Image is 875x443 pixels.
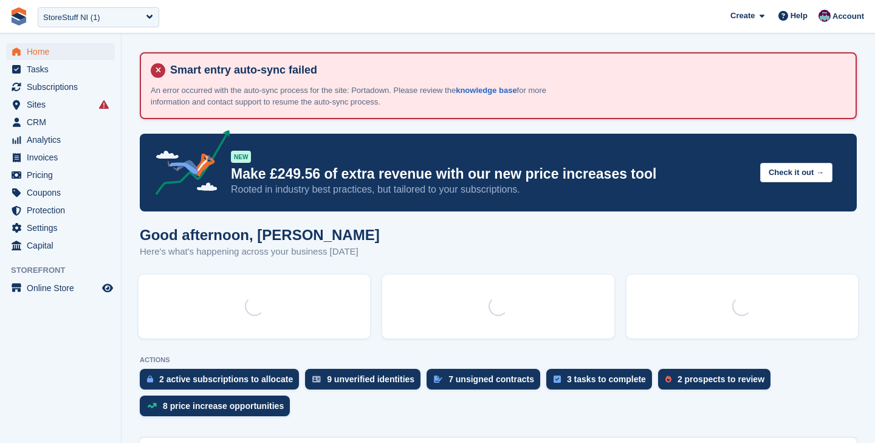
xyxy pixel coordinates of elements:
[658,369,777,396] a: 2 prospects to review
[27,131,100,148] span: Analytics
[165,63,846,77] h4: Smart entry auto-sync failed
[163,401,284,411] div: 8 price increase opportunities
[27,43,100,60] span: Home
[567,374,646,384] div: 3 tasks to complete
[27,96,100,113] span: Sites
[305,369,427,396] a: 9 unverified identities
[546,369,658,396] a: 3 tasks to complete
[231,183,750,196] p: Rooted in industry best practices, but tailored to your subscriptions.
[231,151,251,163] div: NEW
[10,7,28,26] img: stora-icon-8386f47178a22dfd0bd8f6a31ec36ba5ce8667c1dd55bd0f319d3a0aa187defe.svg
[327,374,414,384] div: 9 unverified identities
[6,96,115,113] a: menu
[791,10,808,22] span: Help
[760,163,832,183] button: Check it out →
[6,202,115,219] a: menu
[27,280,100,297] span: Online Store
[27,61,100,78] span: Tasks
[27,78,100,95] span: Subscriptions
[27,202,100,219] span: Protection
[312,376,321,383] img: verify_identity-adf6edd0f0f0b5bbfe63781bf79b02c33cf7c696d77639b501bdc392416b5a36.svg
[27,114,100,131] span: CRM
[27,149,100,166] span: Invoices
[27,184,100,201] span: Coupons
[99,100,109,109] i: Smart entry sync failures have occurred
[27,237,100,254] span: Capital
[140,227,380,243] h1: Good afternoon, [PERSON_NAME]
[27,219,100,236] span: Settings
[448,374,534,384] div: 7 unsigned contracts
[140,356,857,364] p: ACTIONS
[6,167,115,184] a: menu
[6,78,115,95] a: menu
[554,376,561,383] img: task-75834270c22a3079a89374b754ae025e5fb1db73e45f91037f5363f120a921f8.svg
[456,86,516,95] a: knowledge base
[6,149,115,166] a: menu
[6,114,115,131] a: menu
[434,376,442,383] img: contract_signature_icon-13c848040528278c33f63329250d36e43548de30e8caae1d1a13099fd9432cc5.svg
[6,61,115,78] a: menu
[6,131,115,148] a: menu
[6,237,115,254] a: menu
[427,369,546,396] a: 7 unsigned contracts
[43,12,100,24] div: StoreStuff NI (1)
[665,376,671,383] img: prospect-51fa495bee0391a8d652442698ab0144808aea92771e9ea1ae160a38d050c398.svg
[140,245,380,259] p: Here's what's happening across your business [DATE]
[100,281,115,295] a: Preview store
[832,10,864,22] span: Account
[231,165,750,183] p: Make £249.56 of extra revenue with our new price increases tool
[6,184,115,201] a: menu
[6,219,115,236] a: menu
[6,280,115,297] a: menu
[11,264,121,276] span: Storefront
[678,374,764,384] div: 2 prospects to review
[6,43,115,60] a: menu
[140,369,305,396] a: 2 active subscriptions to allocate
[818,10,831,22] img: Brian Young
[140,396,296,422] a: 8 price increase opportunities
[730,10,755,22] span: Create
[151,84,576,108] p: An error occurred with the auto-sync process for the site: Portadown. Please review the for more ...
[145,130,230,199] img: price-adjustments-announcement-icon-8257ccfd72463d97f412b2fc003d46551f7dbcb40ab6d574587a9cd5c0d94...
[27,167,100,184] span: Pricing
[147,403,157,408] img: price_increase_opportunities-93ffe204e8149a01c8c9dc8f82e8f89637d9d84a8eef4429ea346261dce0b2c0.svg
[159,374,293,384] div: 2 active subscriptions to allocate
[147,375,153,383] img: active_subscription_to_allocate_icon-d502201f5373d7db506a760aba3b589e785aa758c864c3986d89f69b8ff3...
